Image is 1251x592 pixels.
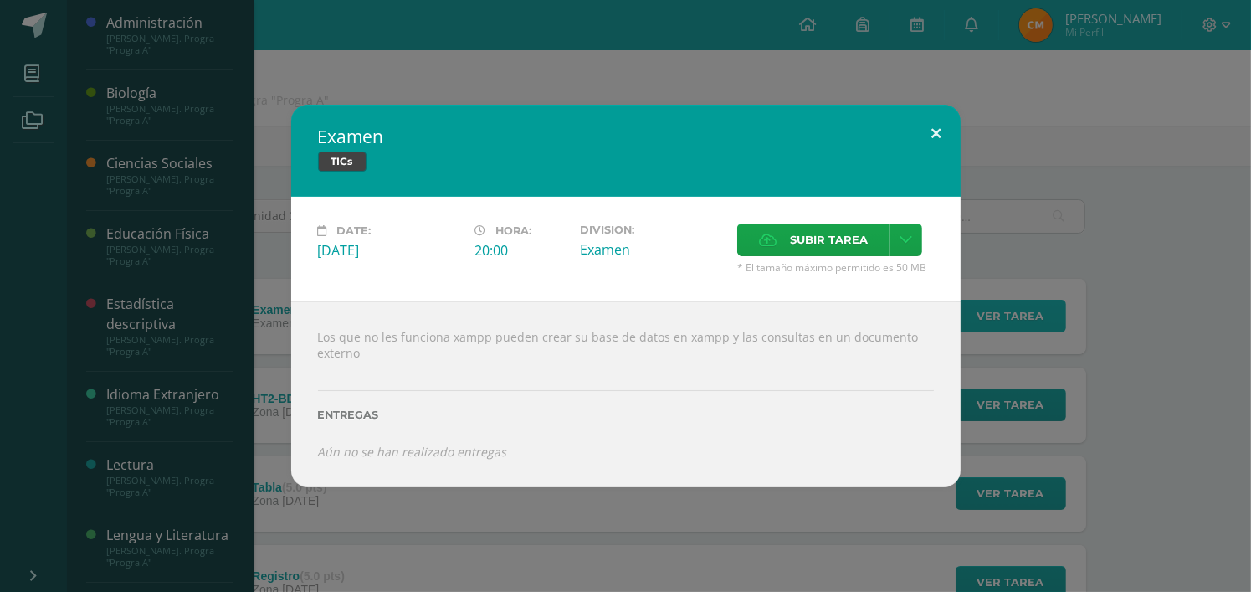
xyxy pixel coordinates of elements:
[496,224,532,237] span: Hora:
[913,105,961,162] button: Close (Esc)
[790,224,868,255] span: Subir tarea
[737,260,934,275] span: * El tamaño máximo permitido es 50 MB
[318,409,934,421] label: Entregas
[318,241,462,260] div: [DATE]
[291,301,961,486] div: Los que no les funciona xampp pueden crear su base de datos en xampp y las consultas en un docume...
[318,125,934,148] h2: Examen
[580,224,724,236] label: Division:
[475,241,567,260] div: 20:00
[318,152,367,172] span: TICs
[337,224,372,237] span: Date:
[580,240,724,259] div: Examen
[318,444,507,460] i: Aún no se han realizado entregas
